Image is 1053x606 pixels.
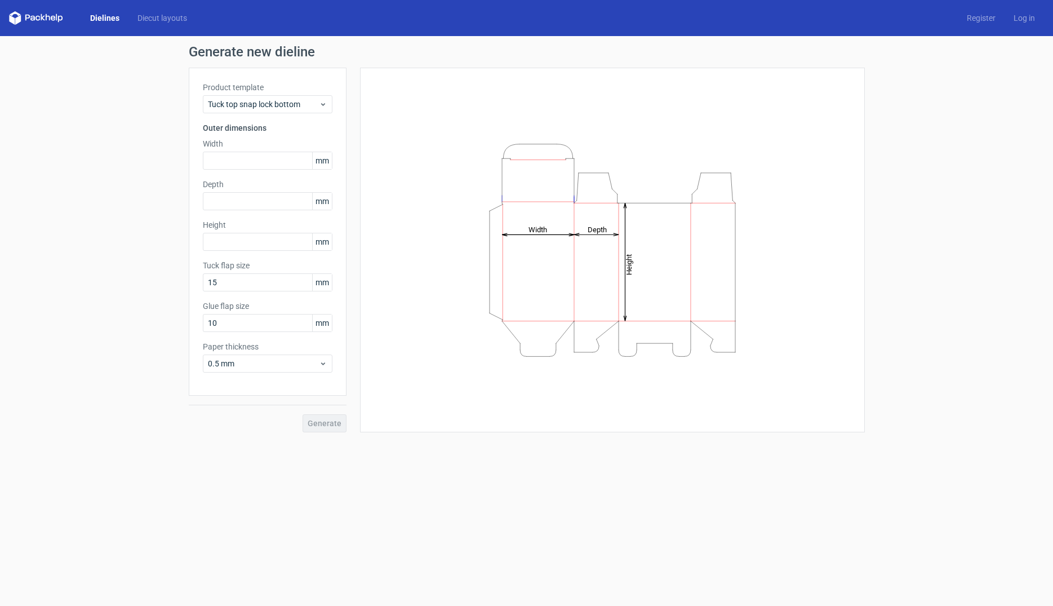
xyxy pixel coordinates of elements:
[312,315,332,331] span: mm
[1005,12,1044,24] a: Log in
[203,219,332,231] label: Height
[208,99,319,110] span: Tuck top snap lock bottom
[203,122,332,134] h3: Outer dimensions
[203,300,332,312] label: Glue flap size
[312,233,332,250] span: mm
[528,225,547,233] tspan: Width
[203,179,332,190] label: Depth
[958,12,1005,24] a: Register
[81,12,128,24] a: Dielines
[203,138,332,149] label: Width
[203,341,332,352] label: Paper thickness
[203,82,332,93] label: Product template
[312,193,332,210] span: mm
[208,358,319,369] span: 0.5 mm
[189,45,865,59] h1: Generate new dieline
[312,152,332,169] span: mm
[312,274,332,291] span: mm
[128,12,196,24] a: Diecut layouts
[588,225,607,233] tspan: Depth
[203,260,332,271] label: Tuck flap size
[625,254,633,275] tspan: Height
